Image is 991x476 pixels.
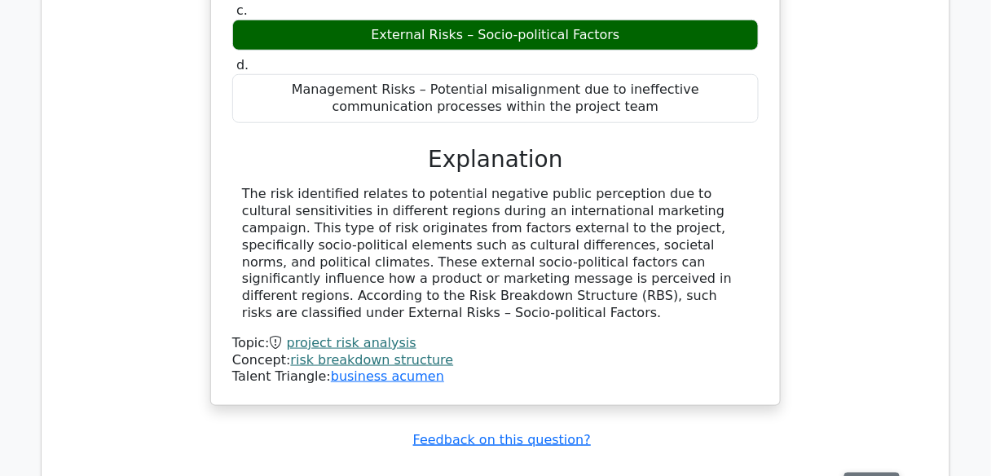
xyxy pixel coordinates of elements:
span: d. [236,57,249,73]
a: project risk analysis [287,335,416,350]
div: External Risks – Socio-political Factors [232,20,759,51]
div: Management Risks – Potential misalignment due to ineffective communication processes within the p... [232,74,759,123]
span: c. [236,2,248,18]
a: Feedback on this question? [413,432,591,447]
h3: Explanation [242,146,749,174]
a: risk breakdown structure [291,352,454,368]
div: Talent Triangle: [232,335,759,386]
div: The risk identified relates to potential negative public perception due to cultural sensitivities... [242,186,749,321]
a: business acumen [331,368,444,384]
div: Concept: [232,352,759,369]
div: Topic: [232,335,759,352]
